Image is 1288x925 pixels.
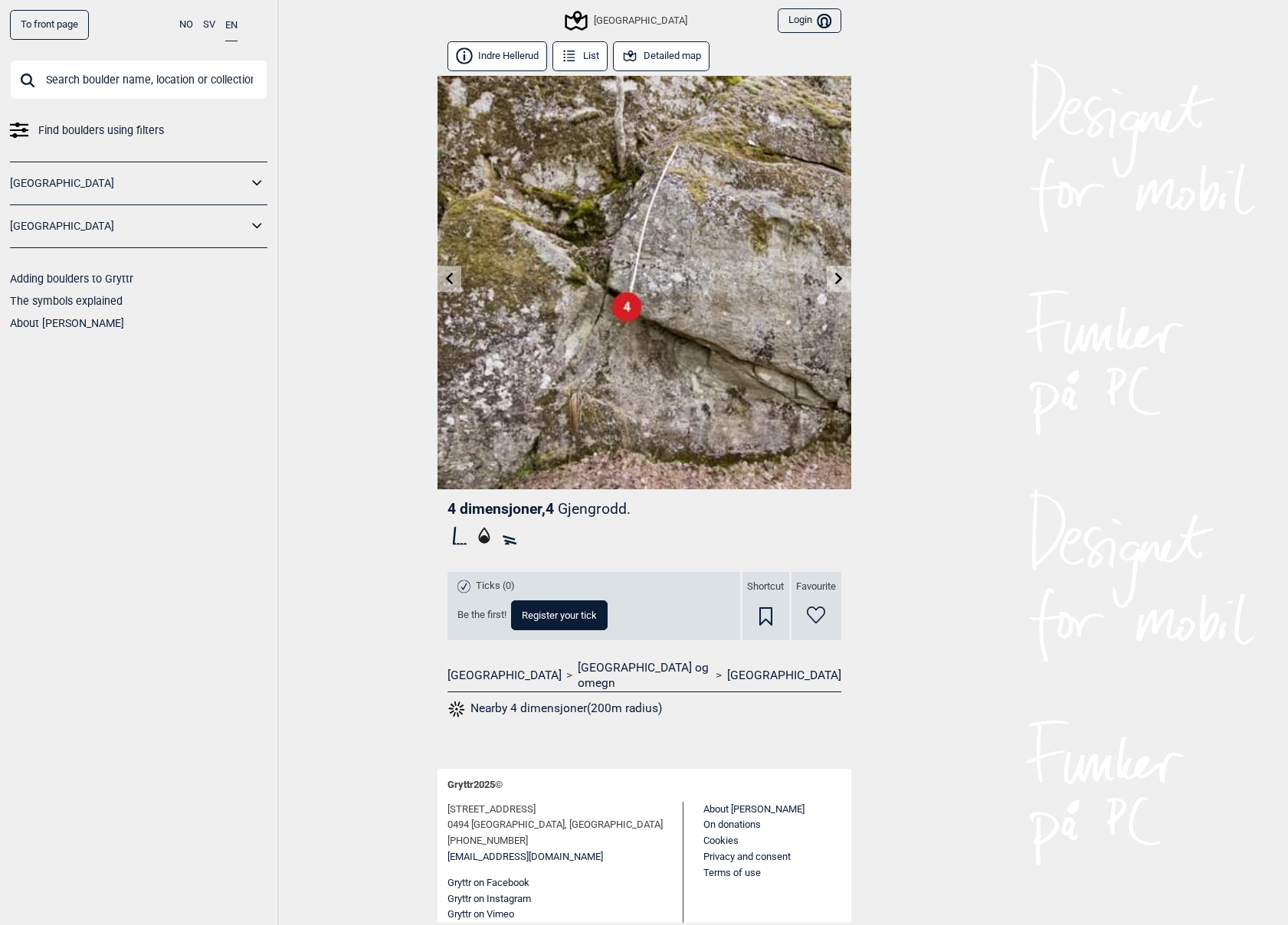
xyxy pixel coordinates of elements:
button: EN [225,10,238,41]
a: [GEOGRAPHIC_DATA] [447,668,562,683]
a: Cookies [703,835,739,846]
a: [EMAIL_ADDRESS][DOMAIN_NAME] [447,849,603,865]
button: Login [778,8,841,34]
span: Be the first! [457,609,506,622]
a: [GEOGRAPHIC_DATA] [10,172,247,194]
a: About [PERSON_NAME] [10,317,124,329]
a: On donations [703,819,761,830]
a: The symbols explained [10,295,123,307]
button: SV [203,10,215,40]
a: Privacy and consent [703,851,791,862]
button: List [552,41,608,71]
a: To front page [10,10,89,40]
div: Shortcut [742,572,789,640]
button: NO [179,10,193,40]
a: [GEOGRAPHIC_DATA] [10,215,247,237]
span: Favourite [796,580,836,593]
input: Search boulder name, location or collection [10,60,267,100]
a: Find boulders using filters [10,119,267,142]
div: Gryttr 2025 © [447,769,841,802]
span: 0494 [GEOGRAPHIC_DATA], [GEOGRAPHIC_DATA] [447,817,663,833]
span: 4 dimensjoner , 4 [447,500,554,518]
button: Register your tick [511,600,608,630]
a: Terms of use [703,867,761,878]
a: [GEOGRAPHIC_DATA] [727,668,841,683]
button: Gryttr on Instagram [447,891,531,907]
div: [GEOGRAPHIC_DATA] [567,11,687,30]
p: Gjengrodd. [558,500,631,518]
button: Nearby 4 dimensjoner(200m radius) [447,699,663,719]
span: [PHONE_NUMBER] [447,833,528,849]
a: [GEOGRAPHIC_DATA] og omegn [578,660,711,691]
span: Register your tick [522,610,597,620]
button: Gryttr on Facebook [447,875,529,891]
nav: > > [447,660,841,691]
a: About [PERSON_NAME] [703,803,805,815]
span: Ticks (0) [476,580,515,593]
a: Adding boulders to Gryttr [10,273,133,285]
span: Find boulders using filters [38,119,164,142]
button: Detailed map [613,41,710,71]
button: Gryttr on Vimeo [447,907,514,923]
span: [STREET_ADDRESS] [447,802,536,818]
button: Indre Hellerud [447,41,548,71]
img: 4 dimensjoner 201214 [438,76,851,489]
